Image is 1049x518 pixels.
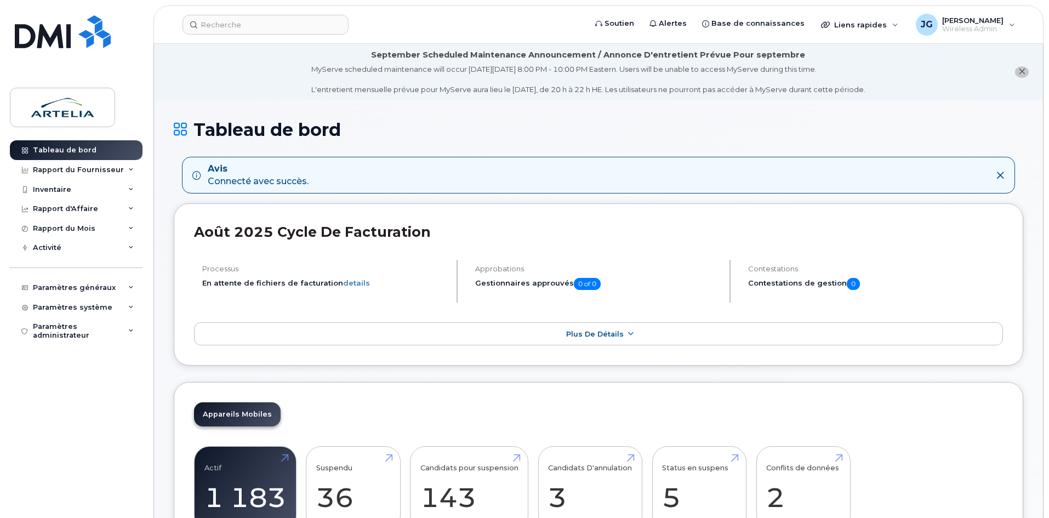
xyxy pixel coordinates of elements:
h2: août 2025 Cycle de facturation [194,224,1003,240]
div: September Scheduled Maintenance Announcement / Annonce D'entretient Prévue Pour septembre [371,49,805,61]
span: 0 of 0 [574,278,601,290]
div: Connecté avec succès. [208,163,309,188]
button: close notification [1015,66,1029,78]
strong: Avis [208,163,309,175]
h5: Contestations de gestion [748,278,1003,290]
h5: Gestionnaires approuvés [475,278,720,290]
span: 0 [847,278,860,290]
h4: Processus [202,265,447,273]
a: details [343,278,370,287]
div: MyServe scheduled maintenance will occur [DATE][DATE] 8:00 PM - 10:00 PM Eastern. Users will be u... [311,64,865,95]
h1: Tableau de bord [174,120,1023,139]
a: Appareils Mobiles [194,402,281,426]
span: Plus de détails [566,330,624,338]
h4: Approbations [475,265,720,273]
h4: Contestations [748,265,1003,273]
li: En attente de fichiers de facturation [202,278,447,288]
